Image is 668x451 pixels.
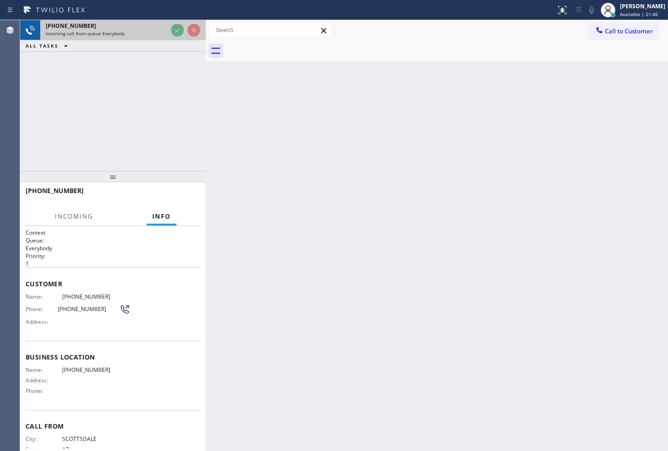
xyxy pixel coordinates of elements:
h2: Priority: [26,252,200,260]
button: Mute [585,4,598,16]
span: SCOTTSDALE [62,435,130,442]
div: [PERSON_NAME] [620,2,665,10]
button: Incoming [49,208,99,225]
span: Address: [26,318,62,325]
input: Search [209,23,331,38]
span: Phone: [26,387,62,394]
span: Call to Customer [605,27,653,35]
button: Accept [171,24,184,37]
span: Incoming call from queue Everybody [46,30,125,37]
button: Reject [187,24,200,37]
span: Name: [26,366,62,373]
span: Phone: [26,306,58,312]
span: Call From [26,422,200,430]
span: Address: [26,377,62,384]
span: City: [26,435,62,442]
span: [PHONE_NUMBER] [46,22,96,30]
span: Available | 21:46 [620,11,658,17]
h2: Queue: [26,236,200,244]
span: [PHONE_NUMBER] [62,366,130,373]
span: [PHONE_NUMBER] [26,186,84,195]
button: Info [147,208,176,225]
p: Everybody [26,244,200,252]
p: 1 [26,260,200,268]
span: [PHONE_NUMBER] [62,293,130,300]
button: ALL TASKS [20,40,77,51]
span: Name: [26,293,62,300]
span: Customer [26,279,200,288]
span: [PHONE_NUMBER] [58,306,119,312]
span: Business location [26,353,200,361]
h1: Context [26,229,200,236]
span: Incoming [55,212,93,220]
span: ALL TASKS [26,43,59,49]
button: Call to Customer [589,22,659,40]
span: Info [152,212,171,220]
